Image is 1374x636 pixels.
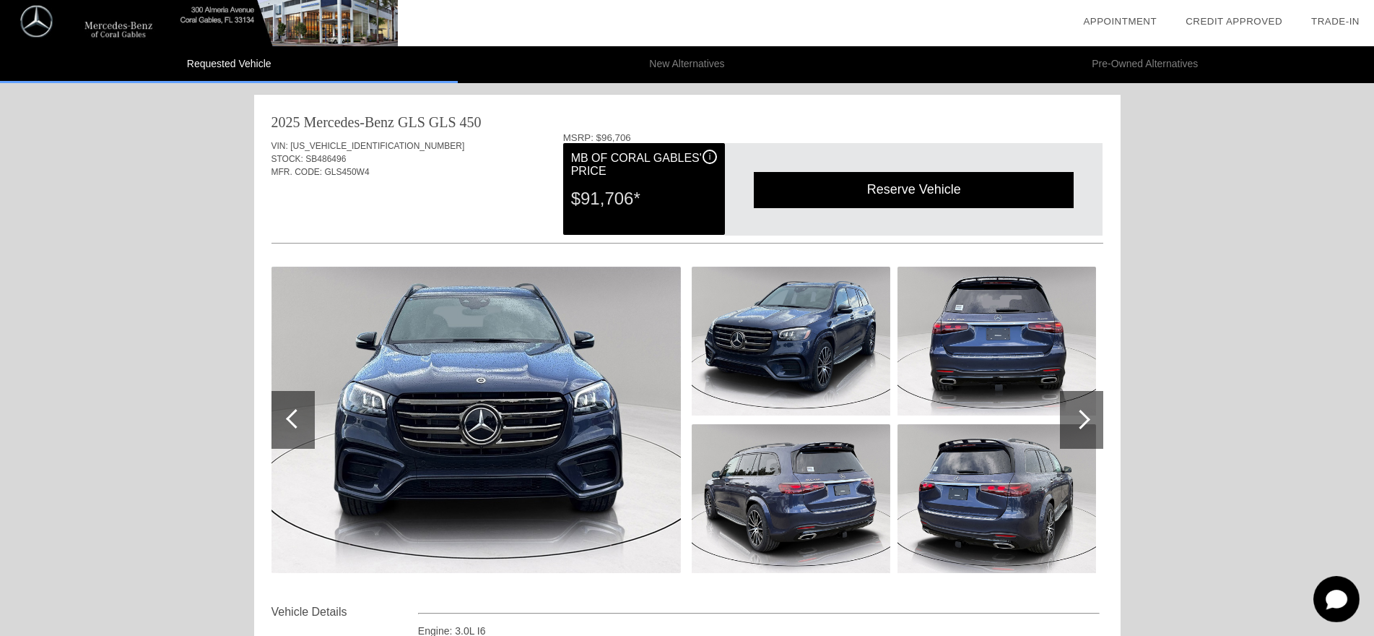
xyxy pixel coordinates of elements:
[571,150,717,180] div: MB of Coral Gables' Price
[1083,16,1157,27] a: Appointment
[271,112,425,132] div: 2025 Mercedes-Benz GLS
[1313,576,1360,622] button: Toggle Chat Window
[1313,576,1360,622] svg: Start Chat
[1186,16,1282,27] a: Credit Approved
[563,132,1103,143] div: MSRP: $96,706
[271,154,303,164] span: STOCK:
[271,200,1103,223] div: Quoted on [DATE] 8:54:09 PM
[458,46,916,83] li: New Alternatives
[897,424,1096,573] img: image.aspx
[1311,16,1360,27] a: Trade-In
[692,424,890,573] img: image.aspx
[916,46,1374,83] li: Pre-Owned Alternatives
[709,152,711,162] span: i
[325,167,370,177] span: GLS450W4
[271,603,418,621] div: Vehicle Details
[271,141,288,151] span: VIN:
[290,141,464,151] span: [US_VEHICLE_IDENTIFICATION_NUMBER]
[571,180,717,218] div: $91,706*
[271,167,323,177] span: MFR. CODE:
[692,267,890,416] img: image.aspx
[897,267,1096,416] img: image.aspx
[754,172,1074,207] div: Reserve Vehicle
[429,112,482,132] div: GLS 450
[271,267,681,573] img: image.aspx
[305,154,346,164] span: SB486496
